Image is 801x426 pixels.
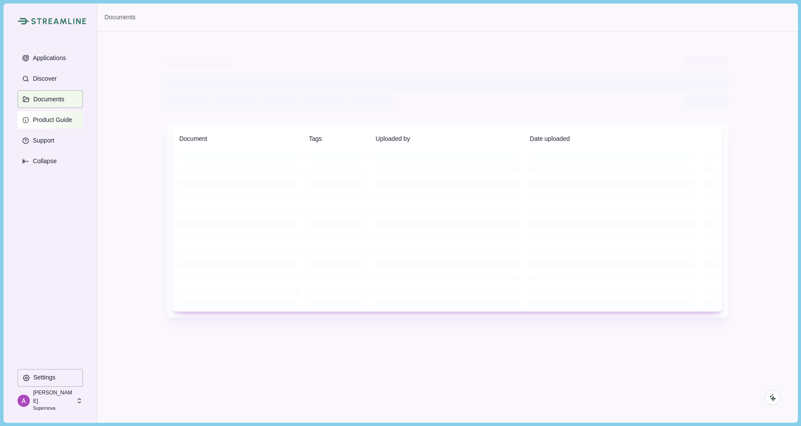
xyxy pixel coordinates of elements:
button: Settings [18,369,83,387]
button: Support [18,132,83,149]
p: Support [30,137,54,144]
button: Expand [18,152,83,170]
p: [PERSON_NAME] [33,389,73,405]
p: Settings [30,374,56,381]
p: Product Guide [30,116,72,124]
img: Streamline Climate Logo [18,18,28,25]
button: Documents [18,90,83,108]
p: Applications [30,54,66,62]
p: Supernova [33,405,73,412]
p: Discover [30,75,57,82]
img: Streamline Climate Logo [31,18,86,25]
th: Date uploaded [524,128,698,150]
a: Documents [104,13,135,22]
p: Documents [30,96,64,103]
img: profile picture [18,394,30,407]
th: Tags [303,128,369,150]
a: Settings [18,369,83,390]
a: Streamline Climate LogoStreamline Climate Logo [18,18,83,25]
th: Document [173,128,303,150]
th: Uploaded by [369,128,524,150]
p: Collapse [30,158,57,165]
button: Applications [18,49,83,67]
button: Discover [18,70,83,87]
button: Product Guide [18,111,83,129]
